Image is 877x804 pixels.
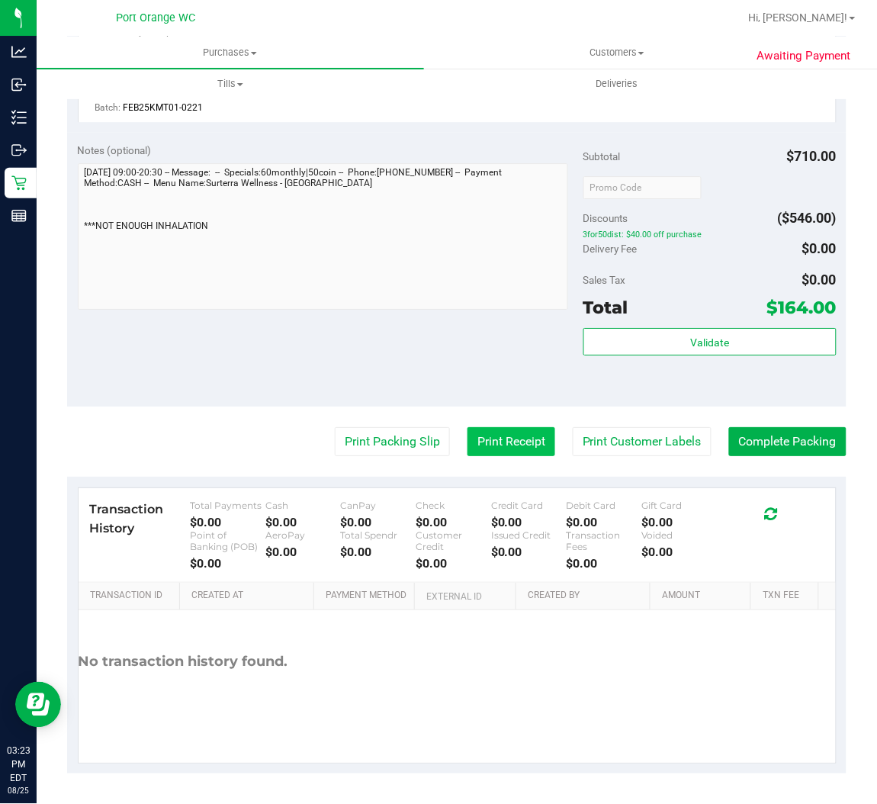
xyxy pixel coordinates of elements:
div: AeroPay [265,529,341,541]
span: Notes (optional) [78,144,152,156]
div: $0.00 [265,515,341,529]
a: Txn Fee [763,590,813,602]
div: Total Payments [190,500,265,511]
div: Issued Credit [491,529,567,541]
div: $0.00 [416,556,491,571]
p: 08/25 [7,786,30,797]
a: Created By [528,590,644,602]
a: Payment Method [326,590,410,602]
span: Port Orange WC [116,11,195,24]
div: $0.00 [416,515,491,529]
button: Print Receipt [467,427,555,456]
p: 03:23 PM EDT [7,745,30,786]
div: Point of Banking (POB) [190,529,265,552]
a: Transaction ID [90,590,174,602]
div: $0.00 [265,545,341,559]
iframe: Resource center [15,682,61,728]
inline-svg: Inventory [11,110,27,125]
span: $0.00 [802,240,837,256]
span: Purchases [37,46,424,59]
th: External ID [414,583,515,610]
span: ($546.00) [778,210,837,226]
div: Transaction Fees [567,529,642,552]
span: Subtotal [583,150,621,162]
span: Hi, [PERSON_NAME]! [749,11,848,24]
div: $0.00 [190,556,265,571]
button: Print Customer Labels [573,427,712,456]
span: Total [583,297,628,318]
div: $0.00 [567,515,642,529]
div: $0.00 [190,515,265,529]
a: Deliveries [424,68,811,100]
div: Customer Credit [416,529,491,552]
span: 3for50dist: $40.00 off purchase [583,230,837,240]
span: Customers [425,46,811,59]
div: Cash [265,500,341,511]
span: Batch: [95,102,121,113]
span: $710.00 [787,148,837,164]
span: $0.00 [802,272,837,288]
span: Deliveries [576,77,659,91]
div: Voided [641,529,717,541]
a: Amount [662,590,745,602]
div: $0.00 [341,515,416,529]
span: Sales Tax [583,274,626,286]
div: Check [416,500,491,511]
span: Tills [37,77,423,91]
div: $0.00 [641,545,717,559]
inline-svg: Reports [11,208,27,224]
inline-svg: Outbound [11,143,27,158]
span: Awaiting Payment [757,47,851,65]
div: Credit Card [491,500,567,511]
inline-svg: Inbound [11,77,27,92]
div: $0.00 [641,515,717,529]
span: Validate [690,336,729,349]
button: Print Packing Slip [335,427,450,456]
div: No transaction history found. [79,610,288,713]
div: Gift Card [641,500,717,511]
div: $0.00 [491,545,567,559]
div: CanPay [341,500,416,511]
a: Tills [37,68,424,100]
inline-svg: Analytics [11,44,27,59]
a: Created At [191,590,308,602]
div: Debit Card [567,500,642,511]
button: Complete Packing [729,427,846,456]
span: $164.00 [767,297,837,318]
span: Discounts [583,204,628,232]
div: Total Spendr [341,529,416,541]
a: Purchases [37,37,424,69]
div: $0.00 [491,515,567,529]
a: Customers [424,37,811,69]
div: $0.00 [341,545,416,559]
div: $0.00 [567,556,642,571]
span: FEB25KMT01-0221 [124,102,204,113]
button: Validate [583,328,837,355]
input: Promo Code [583,176,702,199]
inline-svg: Retail [11,175,27,191]
span: Delivery Fee [583,243,638,255]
